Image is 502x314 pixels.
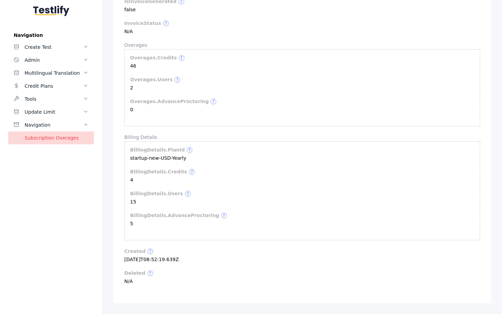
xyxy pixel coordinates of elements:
label: created [124,248,480,254]
section: 4 [130,169,474,183]
label: Overages [124,42,480,48]
section: 0 [130,99,474,112]
div: Update Limit [25,108,83,116]
span: ? [163,20,169,26]
div: Tools [25,95,83,103]
img: Testlify - Backoffice [33,5,69,16]
label: overages.users [130,77,474,82]
span: ? [148,270,153,276]
label: deleted [124,270,480,276]
label: billingDetails.users [130,191,474,196]
section: [DATE]T08:52:19.639Z [124,248,480,262]
section: N/A [124,270,480,284]
span: ? [175,77,180,82]
span: ? [189,169,195,174]
span: ? [148,248,153,254]
section: 46 [130,55,474,69]
div: Credit Plans [25,82,83,90]
label: Billing Details [124,134,480,140]
div: Subscription Overages [25,134,88,142]
label: overages.credits [130,55,474,60]
section: N/A [124,20,480,34]
div: Navigation [25,121,83,129]
section: startup-new-USD-Yearly [130,147,474,161]
label: invoiceStatus [124,20,480,26]
a: Subscription Overages [8,131,94,144]
span: ? [179,55,184,60]
label: Navigation [8,32,94,38]
span: ? [187,147,192,153]
label: overages.advanceProctoring [130,99,474,104]
label: billingDetails.advanceProctoring [130,213,474,218]
section: 5 [130,213,474,226]
div: Create Test [25,43,83,51]
span: ? [221,213,227,218]
label: billingDetails.credits [130,169,474,174]
span: ? [185,191,191,196]
label: billingDetails.planId [130,147,474,153]
section: 15 [130,191,474,204]
section: 2 [130,77,474,90]
span: ? [211,99,216,104]
div: Multilingual Translation [25,69,83,77]
div: Admin [25,56,83,64]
